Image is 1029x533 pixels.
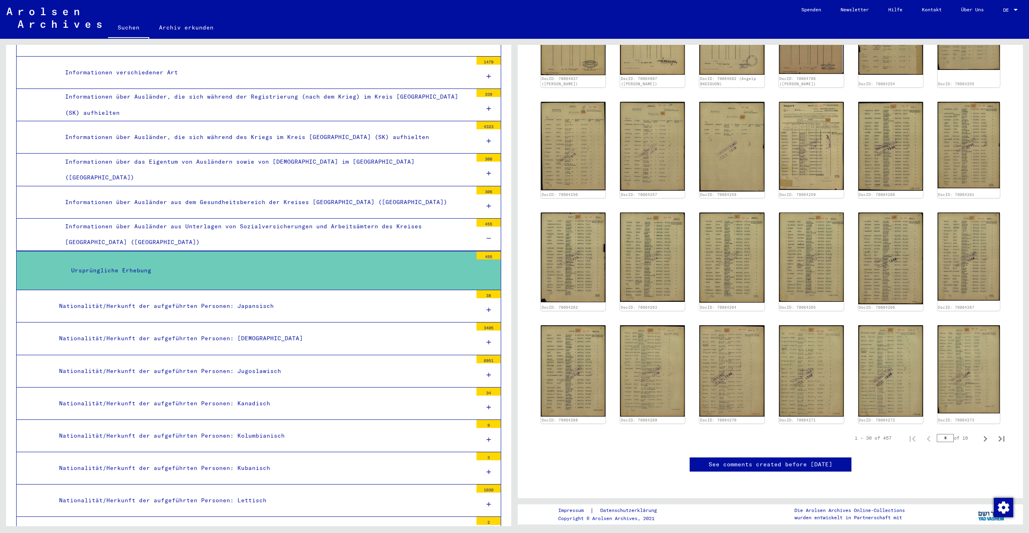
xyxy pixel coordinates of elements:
[1003,7,1012,13] span: DE
[542,305,578,310] a: DocID: 70064262
[779,305,816,310] a: DocID: 70064265
[709,460,832,469] a: See comments created before [DATE]
[558,506,667,515] div: |
[700,76,756,86] a: DocID: 70064682 (Angelp BADIGUON)
[621,305,657,310] a: DocID: 70064263
[620,325,685,417] img: 001.jpg
[994,498,1013,517] img: Zustimmung ändern
[977,430,993,446] button: Next page
[59,154,472,185] div: Informationen über das Eigentum von Ausländern sowie von [DEMOGRAPHIC_DATA] im [GEOGRAPHIC_DATA] ...
[700,418,737,422] a: DocID: 70064270
[541,213,606,302] img: 001.jpg
[108,18,149,39] a: Suchen
[558,506,590,515] a: Impressum
[699,325,764,417] img: 001.jpg
[779,102,844,190] img: 001.jpg
[620,213,685,302] img: 001.jpg
[476,219,501,227] div: 455
[53,428,472,444] div: Nationalität/Herkunft der aufgeführten Personen: Kolumbianisch
[476,355,501,363] div: 6951
[594,506,667,515] a: Datenschutzerklärung
[621,76,657,86] a: DocID: 70064667 ([PERSON_NAME])
[699,102,764,191] img: 001.jpg
[904,430,921,446] button: First page
[476,251,501,259] div: 455
[621,418,657,422] a: DocID: 70064269
[794,514,905,521] p: wurden entwickelt in Partnerschaft mit
[59,89,472,120] div: Informationen über Ausländer, die sich während der Registrierung (nach dem Krieg) im Kreis [GEOGR...
[476,89,501,97] div: 339
[6,8,102,28] img: Arolsen_neg.svg
[476,322,501,331] div: 3405
[149,18,223,37] a: Archiv erkunden
[542,418,578,422] a: DocID: 70064268
[476,154,501,162] div: 306
[476,517,501,525] div: 2
[53,460,472,476] div: Nationalität/Herkunft der aufgeführten Personen: Kubanisch
[53,493,472,508] div: Nationalität/Herkunft der aufgeführten Personen: Lettisch
[937,434,977,442] div: of 16
[700,192,737,197] a: DocID: 70064258
[938,213,1000,301] img: 001.jpg
[859,418,895,422] a: DocID: 70064272
[542,76,578,86] a: DocID: 70064637 ([PERSON_NAME])
[541,102,606,190] img: 001.jpg
[476,485,501,493] div: 1030
[542,192,578,197] a: DocID: 70064256
[938,192,974,197] a: DocID: 70064261
[53,298,472,314] div: Nationalität/Herkunft der aufgeführten Personen: Japansisch
[59,219,472,250] div: Informationen über Ausländer aus Unterlagen von Sozialversicherungen und Arbeitsämtern des Kreise...
[53,396,472,411] div: Nationalität/Herkunft der aufgeführten Personen: Kanadisch
[859,305,895,310] a: DocID: 70064266
[976,504,1007,524] img: yv_logo.png
[921,430,937,446] button: Previous page
[620,102,685,190] img: 001.jpg
[558,515,667,522] p: Copyright © Arolsen Archives, 2021
[541,325,606,417] img: 001.jpg
[938,305,974,310] a: DocID: 70064267
[59,194,472,210] div: Informationen über Ausländer aus dem Gesundheitsbereich der Kreises [GEOGRAPHIC_DATA] ([GEOGRAPHI...
[53,331,472,346] div: Nationalität/Herkunft der aufgeführten Personen: [DEMOGRAPHIC_DATA]
[779,418,816,422] a: DocID: 70064271
[779,325,844,417] img: 001.jpg
[779,76,816,86] a: DocID: 70064706 ([PERSON_NAME])
[938,82,974,86] a: DocID: 70064255
[700,305,737,310] a: DocID: 70064264
[476,57,501,65] div: 1479
[476,121,501,129] div: 4323
[855,434,891,442] div: 1 – 30 of 457
[993,497,1013,517] div: Zustimmung ändern
[476,186,501,194] div: 306
[476,388,501,396] div: 34
[59,129,472,145] div: Informationen über Ausländer, die sich während des Kriegs im Kreis [GEOGRAPHIC_DATA] (SK) aufhielten
[53,363,472,379] div: Nationalität/Herkunft der aufgeführten Personen: Jugoslawisch
[779,213,844,302] img: 001.jpg
[476,452,501,460] div: 3
[779,192,816,197] a: DocID: 70064259
[621,192,657,197] a: DocID: 70064257
[59,65,472,80] div: Informationen verschiedener Art
[476,420,501,428] div: 9
[938,102,1000,188] img: 001.jpg
[65,263,472,278] div: Ursprüngliche Erhebung
[858,102,923,191] img: 001.jpg
[699,213,764,303] img: 001.jpg
[794,507,905,514] p: Die Arolsen Archives Online-Collections
[858,213,923,304] img: 001.jpg
[993,430,1010,446] button: Last page
[859,82,895,86] a: DocID: 70064254
[476,290,501,298] div: 38
[938,325,1000,413] img: 001.jpg
[859,192,895,197] a: DocID: 70064260
[858,325,923,417] img: 001.jpg
[938,418,974,422] a: DocID: 70064273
